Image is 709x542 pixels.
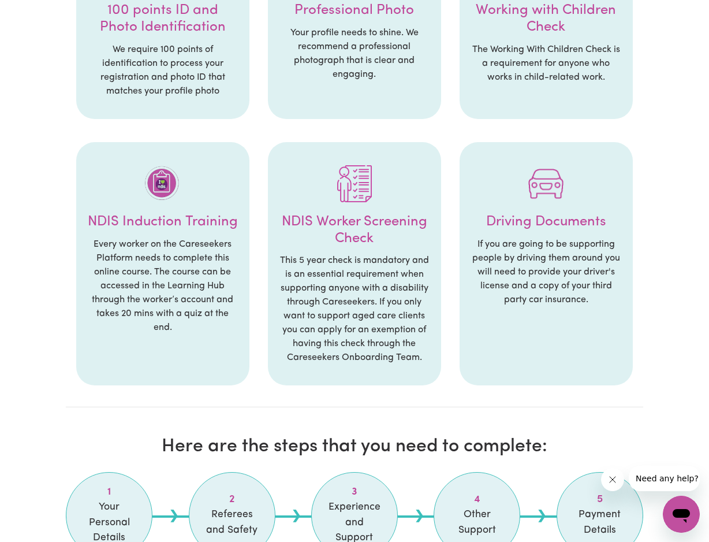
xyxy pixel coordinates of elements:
h4: NDIS Induction Training [88,214,238,231]
p: Your profile needs to shine. We recommend a professional photograph that is clear and engaging. [279,26,430,81]
iframe: Message from company [629,466,700,491]
p: Every worker on the Careseekers Platform needs to complete this online course. The course can be ... [88,237,238,335]
h2: Here are the steps that you need to complete: [66,436,643,458]
p: This 5 year check is mandatory and is an essential requirement when supporting anyone with a disa... [279,254,430,365]
span: Step 2 [203,492,261,507]
iframe: Button to launch messaging window [663,496,700,533]
h4: Driving Documents [471,214,621,231]
span: Step 4 [448,492,506,507]
h4: Professional Photo [279,2,430,19]
span: Other Support [448,507,506,538]
span: Referees and Safety [203,507,261,538]
span: Step 5 [571,492,629,507]
iframe: Close message [601,468,624,491]
h4: 100 points ID and Photo Identification [88,2,238,36]
span: Step 1 [80,485,138,500]
h4: Working with Children Check [471,2,621,36]
span: Payment Details [571,507,629,538]
p: If you are going to be supporting people by driving them around you will need to provide your dri... [471,237,621,307]
span: Step 3 [326,485,383,500]
p: The Working With Children Check is a requirement for anyone who works in child-related work. [471,43,621,84]
h4: NDIS Worker Screening Check [279,214,430,247]
p: We require 100 points of identification to process your registration and photo ID that matches yo... [88,43,238,98]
